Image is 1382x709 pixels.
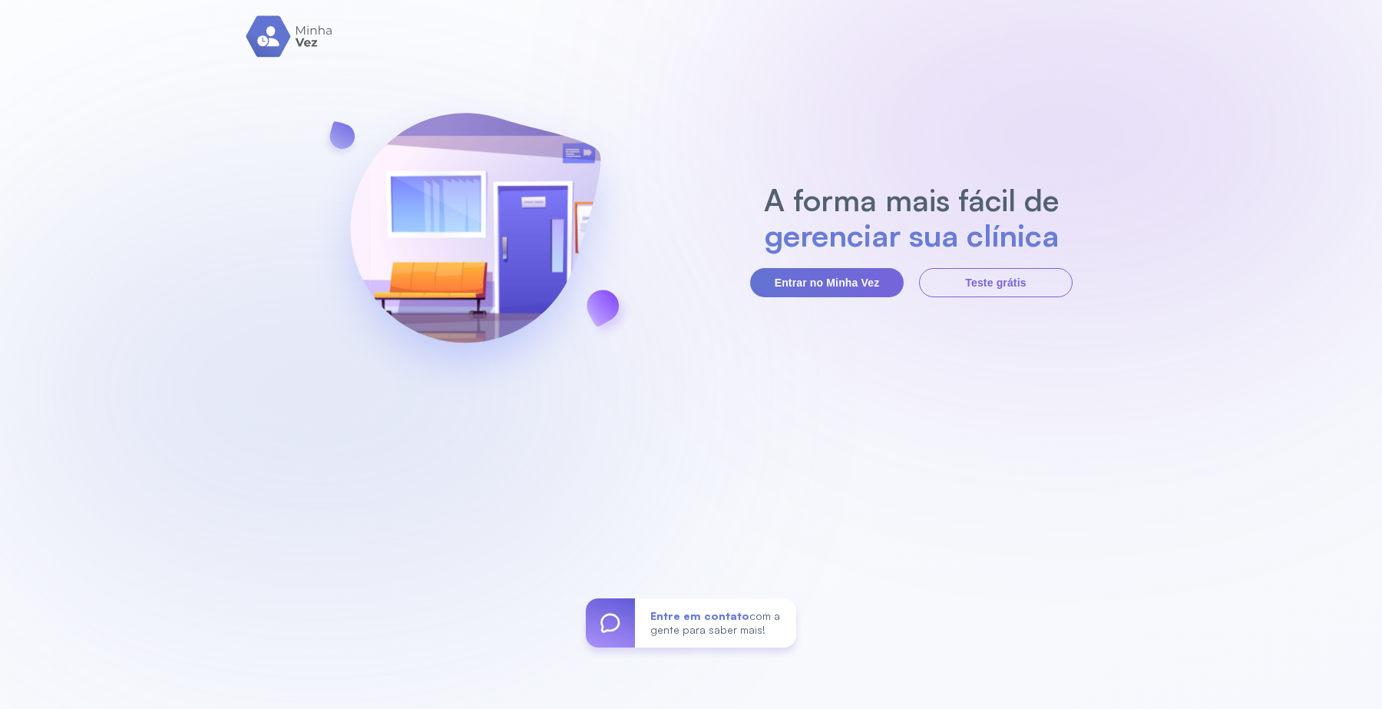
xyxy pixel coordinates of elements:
button: Entrar no Minha Vez [750,268,904,297]
span: Entre em contato [650,609,749,622]
a: Entre em contatocom a gente para saber mais! [586,598,796,648]
img: logo.svg [246,15,334,58]
img: banner-login.svg [309,72,641,406]
div: com a gente para saber mais! [635,598,796,648]
h2: gerenciar sua clínica [756,217,1067,253]
h2: A forma mais fácil de [756,182,1067,217]
button: Teste grátis [919,268,1073,297]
